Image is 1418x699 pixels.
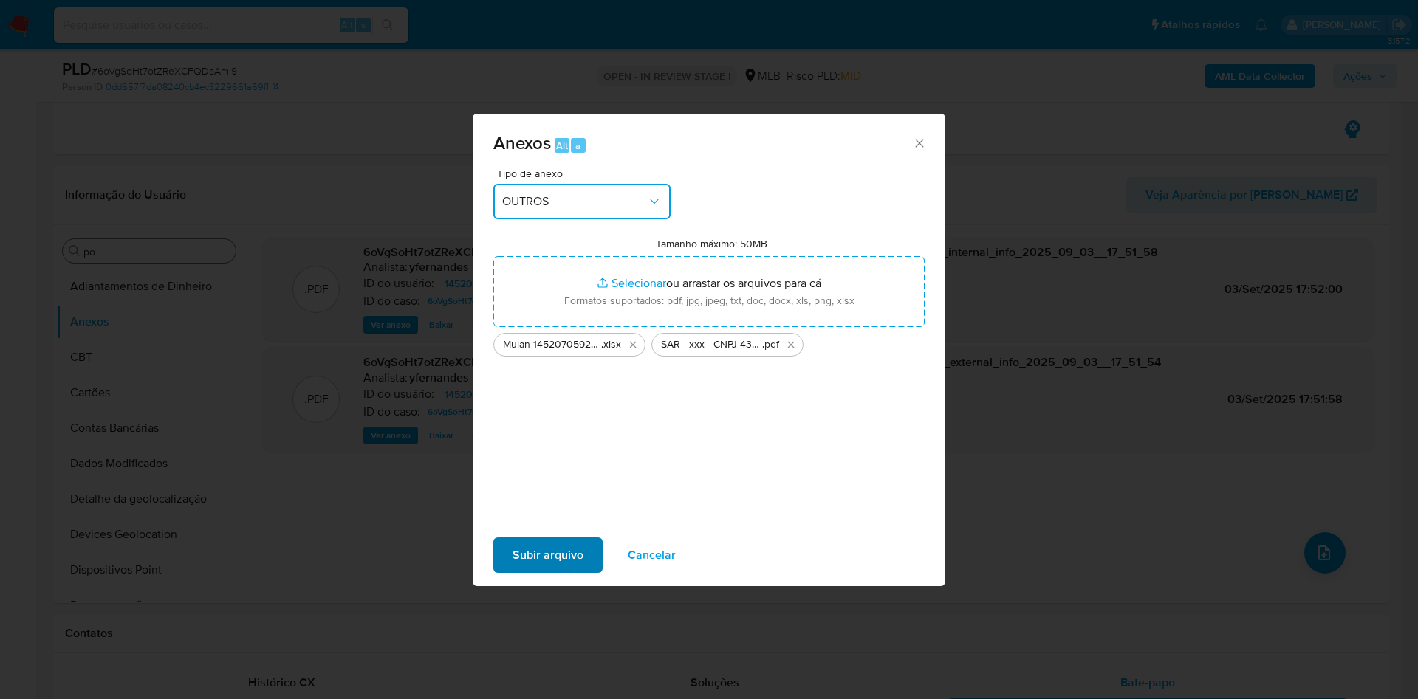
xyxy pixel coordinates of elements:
[503,337,601,352] span: Mulan 1452070592_2025_09_02_15_38_14
[497,168,674,179] span: Tipo de anexo
[912,136,925,149] button: Fechar
[624,336,642,354] button: Excluir Mulan 1452070592_2025_09_02_15_38_14.xlsx
[493,130,551,156] span: Anexos
[762,337,779,352] span: .pdf
[493,537,603,573] button: Subir arquivo
[575,139,580,153] span: a
[513,539,583,571] span: Subir arquivo
[628,539,676,571] span: Cancelar
[493,327,925,357] ul: Arquivos selecionados
[601,337,621,352] span: .xlsx
[661,337,762,352] span: SAR - xxx - CNPJ 43048584000188 - GROOTBIT BRASIL CAPITAL LTDA
[493,184,671,219] button: OUTROS
[656,237,767,250] label: Tamanho máximo: 50MB
[556,139,568,153] span: Alt
[609,537,695,573] button: Cancelar
[782,336,800,354] button: Excluir SAR - xxx - CNPJ 43048584000188 - GROOTBIT BRASIL CAPITAL LTDA.pdf
[502,194,647,209] span: OUTROS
